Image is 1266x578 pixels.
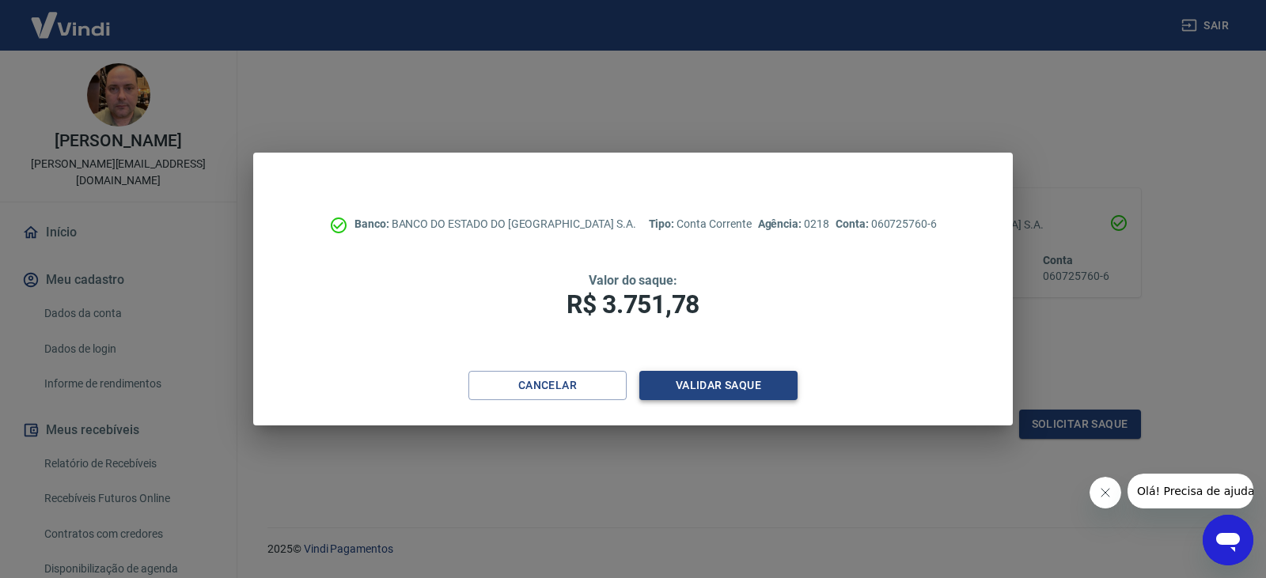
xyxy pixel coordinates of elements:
[649,217,677,230] span: Tipo:
[468,371,627,400] button: Cancelar
[649,216,752,232] p: Conta Corrente
[1090,477,1121,508] iframe: Fechar mensagem
[354,217,392,230] span: Banco:
[567,289,699,319] span: R$ 3.751,78
[836,217,871,230] span: Conta:
[639,371,798,400] button: Validar saque
[758,216,829,232] p: 0218
[589,273,677,288] span: Valor do saque:
[758,217,805,230] span: Agência:
[836,216,937,232] p: 060725760-6
[354,216,636,232] p: BANCO DO ESTADO DO [GEOGRAPHIC_DATA] S.A.
[1203,515,1253,565] iframe: Botão para abrir a janela de mensagens
[1128,474,1253,508] iframe: Mensagem da empresa
[9,11,133,24] span: Olá! Precisa de ajuda?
